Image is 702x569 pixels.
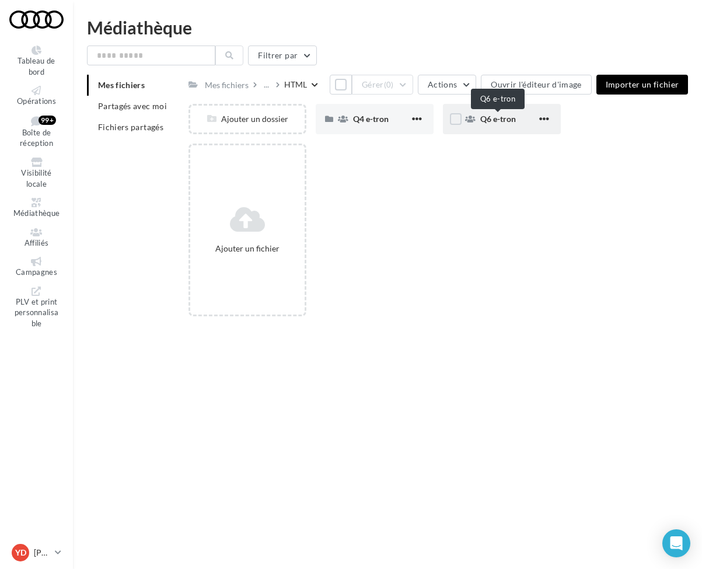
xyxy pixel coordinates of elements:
div: Ajouter un fichier [195,243,300,254]
p: [PERSON_NAME] [34,547,50,558]
span: Mes fichiers [98,80,145,90]
span: Campagnes [16,267,57,277]
a: Médiathèque [9,196,64,221]
span: YD [15,547,26,558]
span: Q6 e-tron [480,114,516,124]
a: PLV et print personnalisable [9,284,64,331]
button: Gérer(0) [352,75,413,95]
button: Filtrer par [248,46,317,65]
a: Tableau de bord [9,43,64,79]
div: HTML [284,79,307,90]
span: Affiliés [25,238,49,247]
div: Open Intercom Messenger [662,529,690,557]
div: Mes fichiers [205,79,249,91]
a: YD [PERSON_NAME] [9,542,64,564]
span: Importer un fichier [606,79,679,89]
span: Fichiers partagés [98,122,163,132]
span: PLV et print personnalisable [15,297,59,328]
button: Ouvrir l'éditeur d'image [481,75,591,95]
a: Visibilité locale [9,155,64,191]
a: Boîte de réception 99+ [9,113,64,151]
span: Partagés avec moi [98,101,167,111]
div: 99+ [39,116,56,125]
div: Médiathèque [87,19,688,36]
div: ... [261,76,271,93]
a: Campagnes [9,254,64,280]
button: Importer un fichier [596,75,689,95]
span: Actions [428,79,457,89]
span: Tableau de bord [18,56,55,76]
div: Ajouter un dossier [190,113,305,125]
button: Actions [418,75,476,95]
span: Boîte de réception [20,128,53,148]
span: Médiathèque [13,208,60,218]
span: Q4 e-tron [353,114,389,124]
a: Affiliés [9,225,64,250]
a: Opérations [9,83,64,109]
span: Visibilité locale [21,168,51,188]
div: Q6 e-tron [471,89,525,109]
span: Opérations [17,96,56,106]
span: (0) [384,80,394,89]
